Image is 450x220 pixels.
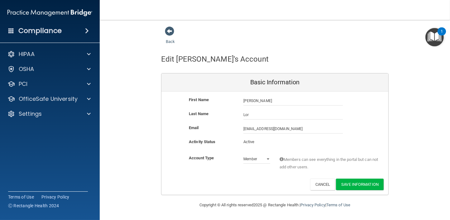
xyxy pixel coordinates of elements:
[8,194,34,200] a: Terms of Use
[7,50,91,58] a: HIPAA
[326,203,350,207] a: Terms of Use
[189,111,208,116] b: Last Name
[19,80,27,88] p: PCI
[425,28,444,46] button: Open Resource Center, 1 new notification
[161,195,389,215] div: Copyright © All rights reserved 2025 @ Rectangle Health | |
[189,139,216,144] b: Activity Status
[8,203,59,209] span: Ⓒ Rectangle Health 2024
[280,156,379,171] span: Members can see everything in the portal but can not add other users.
[189,97,209,102] b: First Name
[7,80,91,88] a: PCI
[161,73,388,91] div: Basic Information
[7,110,91,118] a: Settings
[19,95,78,103] p: OfficeSafe University
[342,186,443,211] iframe: Drift Widget Chat Controller
[243,138,270,146] p: Active
[441,31,443,40] div: 1
[19,110,42,118] p: Settings
[189,156,214,160] b: Account Type
[19,65,34,73] p: OSHA
[7,7,92,19] img: PMB logo
[161,55,269,63] h4: Edit [PERSON_NAME]'s Account
[310,179,335,190] button: Cancel
[300,203,325,207] a: Privacy Policy
[19,50,35,58] p: HIPAA
[41,194,69,200] a: Privacy Policy
[7,95,91,103] a: OfficeSafe University
[18,26,62,35] h4: Compliance
[189,125,199,130] b: Email
[166,32,175,44] a: Back
[7,65,91,73] a: OSHA
[336,179,384,190] button: Save Information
